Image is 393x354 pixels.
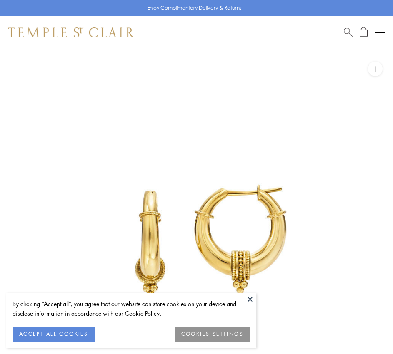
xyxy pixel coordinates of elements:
button: ACCEPT ALL COOKIES [13,327,95,342]
img: Temple St. Clair [8,27,134,37]
a: Open Shopping Bag [360,27,368,37]
button: COOKIES SETTINGS [175,327,250,342]
div: By clicking “Accept all”, you agree that our website can store cookies on your device and disclos... [13,299,250,318]
p: Enjoy Complimentary Delivery & Returns [147,4,242,12]
button: Open navigation [375,27,385,37]
a: Search [344,27,353,37]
